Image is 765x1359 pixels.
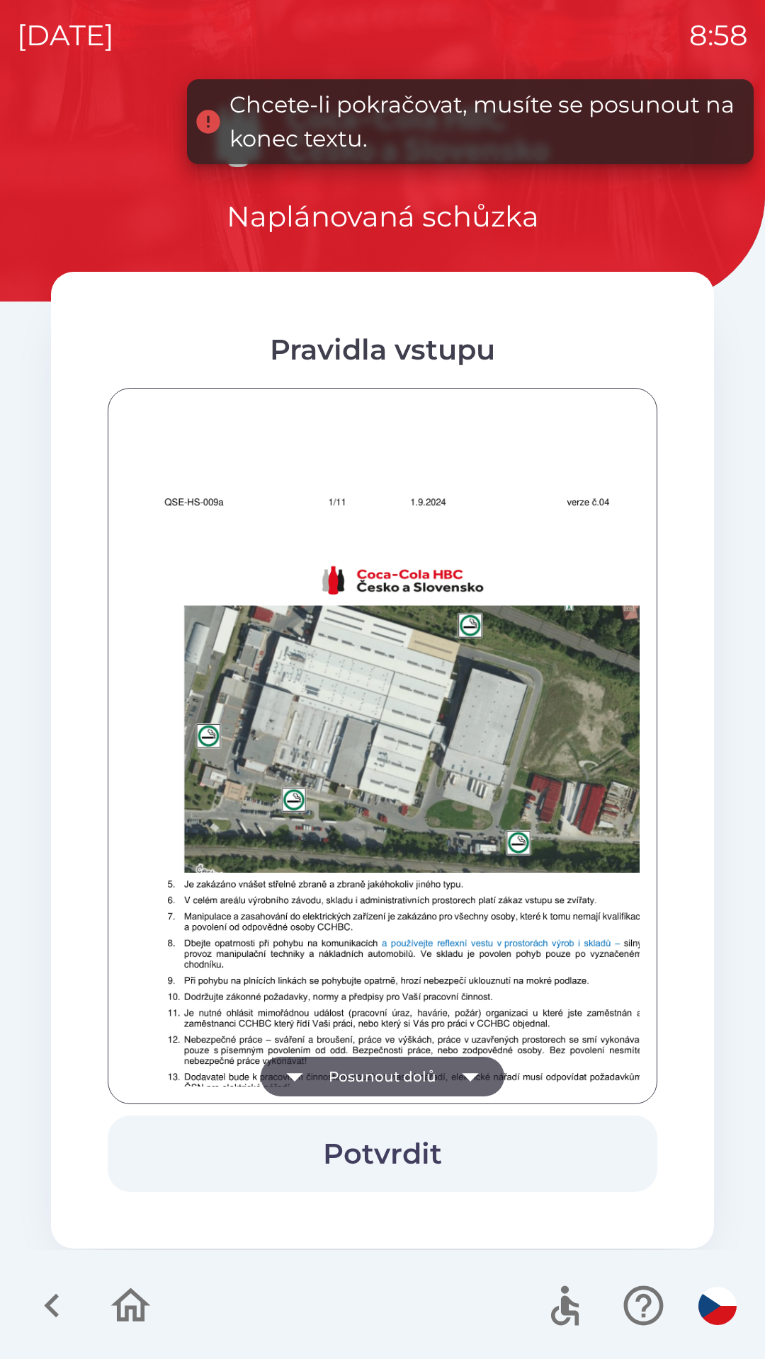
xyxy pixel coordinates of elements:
[227,195,539,238] p: Naplánovaná schůzka
[229,88,739,156] div: Chcete-li pokračovat, musíte se posunout na konec textu.
[261,1057,504,1096] button: Posunout dolů
[689,14,748,57] p: 8:58
[108,1116,657,1192] button: Potvrdit
[108,328,657,371] div: Pravidla vstupu
[125,541,675,1317] img: VGglmRcuQ4JDeG8FRTn2z89J9hbt9UD20+fv+0zBkYP+EYEcIxD+ESX5shAQAkJACAgBISAEhIAQyCEERCDkkIGW2xQCQkAIC...
[17,14,114,57] p: [DATE]
[698,1287,737,1325] img: cs flag
[51,99,714,167] img: Logo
